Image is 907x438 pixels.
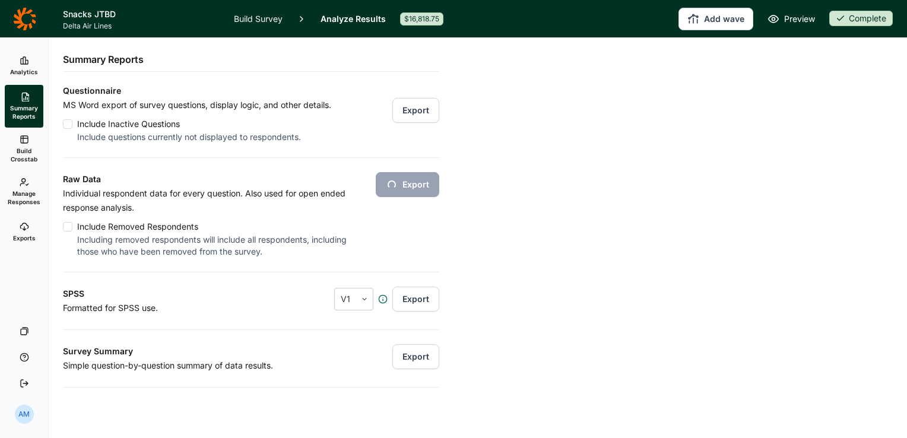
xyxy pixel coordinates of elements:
[376,172,439,197] button: Export
[392,287,439,312] button: Export
[63,21,220,31] span: Delta Air Lines
[392,344,439,369] button: Export
[63,7,220,21] h1: Snacks JTBD
[77,117,331,131] div: Include Inactive Questions
[678,8,753,30] button: Add wave
[13,234,36,242] span: Exports
[63,344,366,358] h3: Survey Summary
[10,68,38,76] span: Analytics
[9,147,39,163] span: Build Crosstab
[63,186,351,215] p: Individual respondent data for every question. Also used for open ended response analysis.
[77,131,331,143] div: Include questions currently not displayed to respondents.
[784,12,815,26] span: Preview
[63,52,144,66] h2: Summary Reports
[63,301,271,315] p: Formatted for SPSS use.
[5,85,43,128] a: Summary Reports
[63,358,366,373] p: Simple question-by-question summary of data results.
[63,172,351,186] h3: Raw Data
[63,84,439,98] h3: Questionnaire
[829,11,893,26] div: Complete
[15,405,34,424] div: AM
[5,213,43,251] a: Exports
[5,128,43,170] a: Build Crosstab
[829,11,893,27] button: Complete
[77,220,351,234] div: Include Removed Respondents
[768,12,815,26] a: Preview
[392,98,439,123] button: Export
[63,98,331,112] p: MS Word export of survey questions, display logic, and other details.
[5,170,43,213] a: Manage Responses
[9,104,39,120] span: Summary Reports
[63,287,271,301] h3: SPSS
[8,189,40,206] span: Manage Responses
[5,47,43,85] a: Analytics
[77,234,351,258] div: Including removed respondents will include all respondents, including those who have been removed...
[400,12,443,26] div: $16,818.75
